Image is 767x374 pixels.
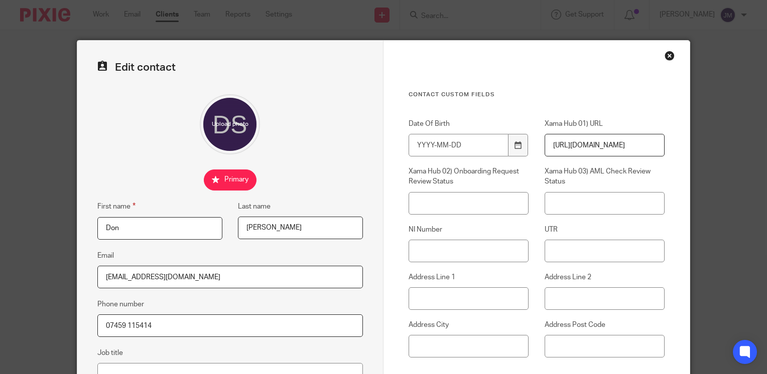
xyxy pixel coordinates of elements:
label: NI Number [409,225,529,235]
label: Last name [238,202,271,212]
label: Xama Hub 02) Onboarding Request Review Status [409,166,529,187]
input: YYYY-MM-DD [409,134,508,156]
label: Address Line 1 [409,272,529,282]
label: Xama Hub 03) AML Check Review Status [545,166,665,187]
label: Date Of Birth [409,119,529,129]
label: Job title [97,348,123,358]
h2: Edit contact [97,61,363,74]
label: Xama Hub 01) URL [545,119,665,129]
label: First name [97,201,136,212]
label: Phone number [97,299,144,309]
h3: Contact Custom fields [409,91,665,99]
label: UTR [545,225,665,235]
div: Close this dialog window [665,51,675,61]
label: Address Line 2 [545,272,665,282]
label: Address Post Code [545,320,665,330]
label: Address City [409,320,529,330]
label: Email [97,251,114,261]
